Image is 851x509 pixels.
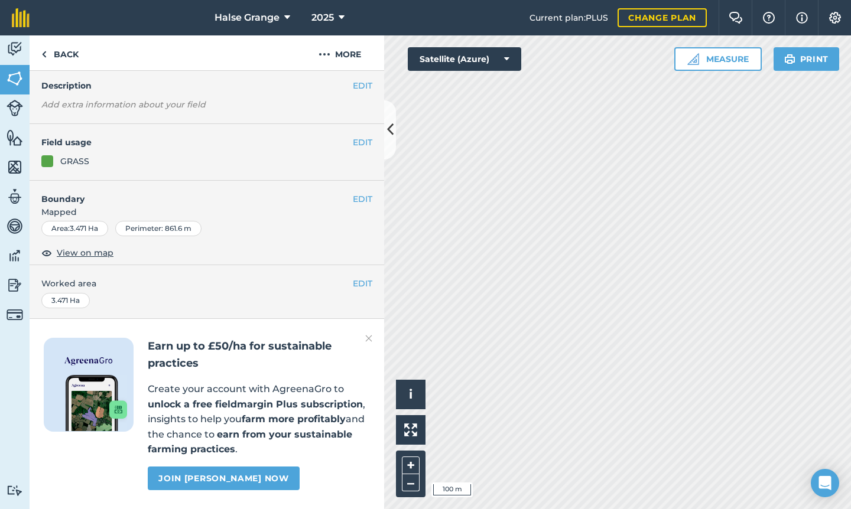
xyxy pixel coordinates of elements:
[408,47,521,71] button: Satellite (Azure)
[148,399,363,410] strong: unlock a free fieldmargin Plus subscription
[148,338,370,372] h2: Earn up to £50/ha for sustainable practices
[60,155,89,168] div: GRASS
[215,11,280,25] span: Halse Grange
[41,47,47,61] img: svg+xml;base64,PHN2ZyB4bWxucz0iaHR0cDovL3d3dy53My5vcmcvMjAwMC9zdmciIHdpZHRoPSI5IiBoZWlnaHQ9IjI0Ii...
[242,413,346,425] strong: farm more profitably
[41,99,206,110] em: Add extra information about your field
[7,247,23,265] img: svg+xml;base64,PD94bWwgdmVyc2lvbj0iMS4wIiBlbmNvZGluZz0idXRmLTgiPz4KPCEtLSBHZW5lcmF0b3I6IEFkb2JlIE...
[41,246,52,260] img: svg+xml;base64,PHN2ZyB4bWxucz0iaHR0cDovL3d3dy53My5vcmcvMjAwMC9zdmciIHdpZHRoPSIxOCIgaGVpZ2h0PSIyNC...
[41,79,372,92] h4: Description
[295,35,384,70] button: More
[7,188,23,205] img: svg+xml;base64,PD94bWwgdmVyc2lvbj0iMS4wIiBlbmNvZGluZz0idXRmLTgiPz4KPCEtLSBHZW5lcmF0b3I6IEFkb2JlIE...
[762,12,776,24] img: A question mark icon
[353,192,372,205] button: EDIT
[618,8,707,27] a: Change plan
[729,12,743,24] img: Two speech bubbles overlapping with the left bubble in the forefront
[396,380,425,409] button: i
[828,12,842,24] img: A cog icon
[148,381,370,457] p: Create your account with AgreenaGro to , insights to help you and the chance to .
[811,469,839,497] div: Open Intercom Messenger
[12,8,30,27] img: fieldmargin Logo
[41,277,372,290] span: Worked area
[7,158,23,176] img: svg+xml;base64,PHN2ZyB4bWxucz0iaHR0cDovL3d3dy53My5vcmcvMjAwMC9zdmciIHdpZHRoPSI1NiIgaGVpZ2h0PSI2MC...
[66,375,127,431] img: Screenshot of the Gro app
[7,129,23,146] img: svg+xml;base64,PHN2ZyB4bWxucz0iaHR0cDovL3d3dy53My5vcmcvMjAwMC9zdmciIHdpZHRoPSI1NiIgaGVpZ2h0PSI2MC...
[530,11,608,24] span: Current plan : PLUS
[311,11,334,25] span: 2025
[7,70,23,87] img: svg+xml;base64,PHN2ZyB4bWxucz0iaHR0cDovL3d3dy53My5vcmcvMjAwMC9zdmciIHdpZHRoPSI1NiIgaGVpZ2h0PSI2MC...
[319,47,330,61] img: svg+xml;base64,PHN2ZyB4bWxucz0iaHR0cDovL3d3dy53My5vcmcvMjAwMC9zdmciIHdpZHRoPSIyMCIgaGVpZ2h0PSIyNC...
[687,53,699,65] img: Ruler icon
[7,485,23,496] img: svg+xml;base64,PD94bWwgdmVyc2lvbj0iMS4wIiBlbmNvZGluZz0idXRmLTgiPz4KPCEtLSBHZW5lcmF0b3I6IEFkb2JlIE...
[7,100,23,116] img: svg+xml;base64,PD94bWwgdmVyc2lvbj0iMS4wIiBlbmNvZGluZz0idXRmLTgiPz4KPCEtLSBHZW5lcmF0b3I6IEFkb2JlIE...
[7,306,23,323] img: svg+xml;base64,PD94bWwgdmVyc2lvbj0iMS4wIiBlbmNvZGluZz0idXRmLTgiPz4KPCEtLSBHZW5lcmF0b3I6IEFkb2JlIE...
[365,331,372,345] img: svg+xml;base64,PHN2ZyB4bWxucz0iaHR0cDovL3d3dy53My5vcmcvMjAwMC9zdmciIHdpZHRoPSIyMiIgaGVpZ2h0PSIzMC...
[404,423,417,436] img: Four arrows, one pointing top left, one top right, one bottom right and the last bottom left
[41,293,90,308] div: 3.471 Ha
[41,246,113,260] button: View on map
[7,217,23,235] img: svg+xml;base64,PD94bWwgdmVyc2lvbj0iMS4wIiBlbmNvZGluZz0idXRmLTgiPz4KPCEtLSBHZW5lcmF0b3I6IEFkb2JlIE...
[41,221,108,236] div: Area : 3.471 Ha
[784,52,795,66] img: svg+xml;base64,PHN2ZyB4bWxucz0iaHR0cDovL3d3dy53My5vcmcvMjAwMC9zdmciIHdpZHRoPSIxOSIgaGVpZ2h0PSIyNC...
[148,429,352,455] strong: earn from your sustainable farming practices
[353,79,372,92] button: EDIT
[353,277,372,290] button: EDIT
[7,276,23,294] img: svg+xml;base64,PD94bWwgdmVyc2lvbj0iMS4wIiBlbmNvZGluZz0idXRmLTgiPz4KPCEtLSBHZW5lcmF0b3I6IEFkb2JlIE...
[115,221,202,236] div: Perimeter : 861.6 m
[148,466,299,490] a: Join [PERSON_NAME] now
[674,47,762,71] button: Measure
[41,136,353,149] h4: Field usage
[7,40,23,58] img: svg+xml;base64,PD94bWwgdmVyc2lvbj0iMS4wIiBlbmNvZGluZz0idXRmLTgiPz4KPCEtLSBHZW5lcmF0b3I6IEFkb2JlIE...
[30,205,384,218] span: Mapped
[796,11,808,25] img: svg+xml;base64,PHN2ZyB4bWxucz0iaHR0cDovL3d3dy53My5vcmcvMjAwMC9zdmciIHdpZHRoPSIxNyIgaGVpZ2h0PSIxNy...
[30,181,353,205] h4: Boundary
[409,387,412,402] span: i
[57,246,113,259] span: View on map
[402,456,420,474] button: +
[353,136,372,149] button: EDIT
[774,47,840,71] button: Print
[30,35,90,70] a: Back
[402,474,420,491] button: –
